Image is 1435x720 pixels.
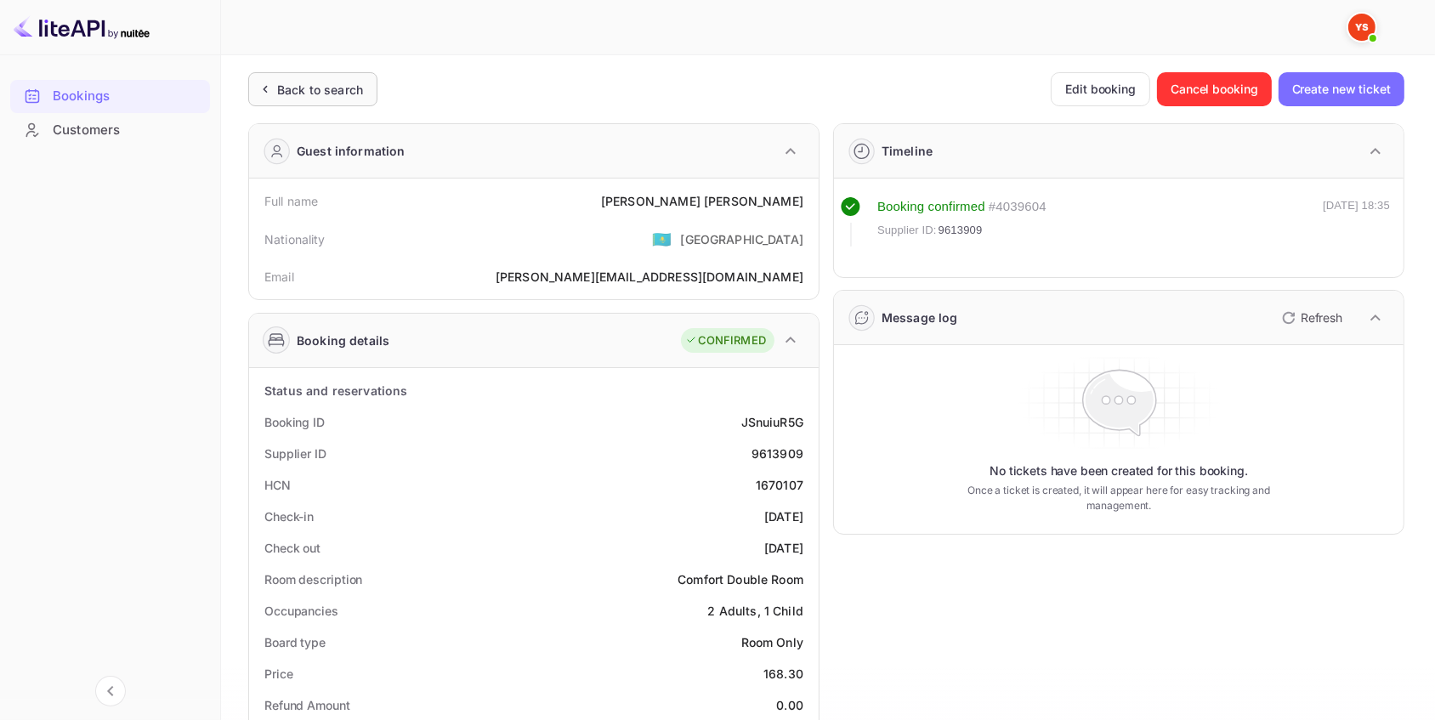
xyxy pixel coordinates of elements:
[264,696,350,714] div: Refund Amount
[1323,197,1390,247] div: [DATE] 18:35
[882,142,933,160] div: Timeline
[264,476,291,494] div: HCN
[1279,72,1404,106] button: Create new ticket
[10,114,210,147] div: Customers
[496,268,803,286] div: [PERSON_NAME][EMAIL_ADDRESS][DOMAIN_NAME]
[1301,309,1342,326] p: Refresh
[1051,72,1150,106] button: Edit booking
[776,696,803,714] div: 0.00
[264,539,320,557] div: Check out
[264,602,338,620] div: Occupancies
[264,665,293,683] div: Price
[764,507,803,525] div: [DATE]
[264,570,362,588] div: Room description
[741,633,803,651] div: Room Only
[1157,72,1272,106] button: Cancel booking
[297,142,406,160] div: Guest information
[939,222,983,239] span: 9613909
[264,268,294,286] div: Email
[678,570,803,588] div: Comfort Double Room
[877,222,937,239] span: Supplier ID:
[882,309,958,326] div: Message log
[680,230,803,248] div: [GEOGRAPHIC_DATA]
[264,382,407,400] div: Status and reservations
[763,665,803,683] div: 168.30
[685,332,766,349] div: CONFIRMED
[264,445,326,462] div: Supplier ID
[764,539,803,557] div: [DATE]
[752,445,803,462] div: 9613909
[1348,14,1375,41] img: Yandex Support
[1272,304,1349,332] button: Refresh
[10,80,210,111] a: Bookings
[297,332,389,349] div: Booking details
[707,602,803,620] div: 2 Adults, 1 Child
[95,676,126,706] button: Collapse navigation
[264,192,318,210] div: Full name
[277,81,363,99] div: Back to search
[10,80,210,113] div: Bookings
[264,633,326,651] div: Board type
[652,224,672,254] span: United States
[264,230,326,248] div: Nationality
[264,507,314,525] div: Check-in
[741,413,803,431] div: JSnuiuR5G
[53,87,201,106] div: Bookings
[10,114,210,145] a: Customers
[989,197,1046,217] div: # 4039604
[756,476,803,494] div: 1670107
[53,121,201,140] div: Customers
[264,413,325,431] div: Booking ID
[601,192,803,210] div: [PERSON_NAME] [PERSON_NAME]
[966,483,1272,513] p: Once a ticket is created, it will appear here for easy tracking and management.
[990,462,1248,479] p: No tickets have been created for this booking.
[877,197,985,217] div: Booking confirmed
[14,14,150,41] img: LiteAPI logo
